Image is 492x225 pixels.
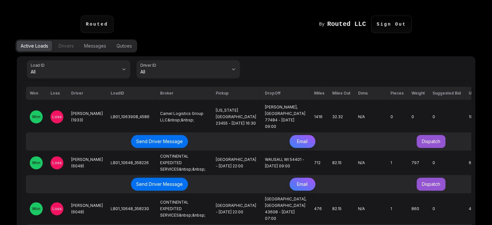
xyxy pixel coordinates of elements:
span: N/A [358,160,365,165]
span: Loss [52,206,62,211]
th: Suggested Bid [429,87,465,100]
span: [GEOGRAPHIC_DATA] - [DATE] 22:00 [216,157,256,168]
button: Dispatch [417,178,445,191]
h1: Routed LLC [327,21,366,28]
span: Won [32,160,40,165]
th: Broker [156,87,212,100]
span: 0 [432,206,435,211]
div: Options [16,39,476,52]
span: [GEOGRAPHIC_DATA], [GEOGRAPHIC_DATA] 43608 - [DATE] 07:00 [265,197,306,221]
div: Messages [84,43,106,49]
th: Dims [354,87,387,100]
div: Drivers [59,43,74,49]
p: Sign Out [371,16,411,33]
a: By Routed LLC [319,21,371,28]
div: Active Loads [21,43,48,49]
span: [GEOGRAPHIC_DATA] - [DATE] 22:00 [216,203,256,214]
span: 82.15 [332,206,342,211]
span: LB01_1063908_4586 [111,114,149,119]
span: Won [32,206,40,211]
span: 0 [432,114,435,119]
span: 0 [390,114,393,119]
label: Driver ID [140,62,158,68]
code: Routed [86,21,108,28]
span: LB01_10648_358226 [111,160,149,165]
span: 1416 [314,114,323,119]
span: [PERSON_NAME], [GEOGRAPHIC_DATA] 77484 - [DATE] 09:00 [265,105,305,129]
span: 32.32 [332,114,343,119]
th: Driver [67,87,107,100]
th: Miles Out [328,87,354,100]
span: CONTINENTAL EXPEDITED SERVICES&nbsp;&nbsp; [160,200,205,218]
span: Loss [52,160,62,165]
th: LoadID [107,87,156,100]
th: DropOff [261,87,310,100]
th: Miles [310,87,328,100]
th: Pickup [212,87,261,100]
span: Loss [52,114,62,119]
span: 0 [432,160,435,165]
th: User Bid [465,87,489,100]
span: [US_STATE][GEOGRAPHIC_DATA] 23455 - [DATE] 16:30 [216,108,256,126]
th: Loss [47,87,67,100]
button: Send Driver Message [131,135,188,148]
span: LB01_10648_358230 [111,206,149,211]
button: Send Driver Message [131,178,188,191]
button: Load IDAll [27,60,130,78]
div: Options [16,39,137,52]
button: Dispatch [417,135,445,148]
span: 1070 [469,114,478,119]
span: 82.15 [332,160,342,165]
span: 400 [469,206,476,211]
span: 712 [314,160,321,165]
span: [PERSON_NAME] (1933) [71,111,103,122]
th: Won [26,87,47,100]
label: Load ID [31,62,47,68]
span: 1 [390,206,392,211]
div: Qutoes [116,43,132,49]
span: 860 [411,206,419,211]
span: Camel Logistics Group LLC&nbsp;&nbsp; [160,111,203,122]
span: [PERSON_NAME] (6048) [71,157,103,168]
button: Email [290,178,315,191]
span: 600 [469,160,476,165]
th: Weight [408,87,429,100]
span: 0 [411,114,414,119]
span: N/A [358,206,365,211]
span: WAUSAU, WI 54401 - [DATE] 09:00 [265,157,304,168]
span: 797 [411,160,419,165]
span: 1 [390,160,392,165]
span: [PERSON_NAME] (6048) [71,203,103,214]
span: All [140,69,228,75]
code: Sign Out [377,21,406,28]
span: All [31,69,119,75]
th: Pieces [387,87,408,100]
span: CONTINENTAL EXPEDITED SERVICES&nbsp;&nbsp; [160,154,205,172]
span: N/A [358,114,365,119]
span: Won [32,114,40,119]
button: Driver IDAll [137,60,240,78]
span: 476 [314,206,322,211]
button: Email [290,135,315,148]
